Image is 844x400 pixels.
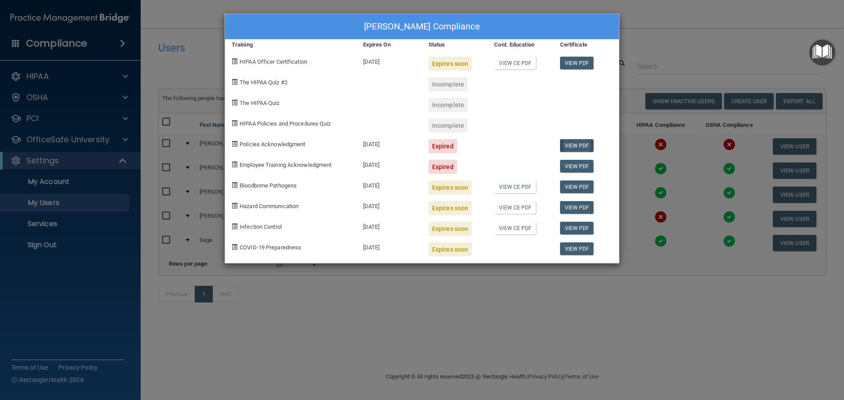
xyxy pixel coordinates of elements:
[225,40,357,50] div: Training
[240,141,305,148] span: Policies Acknowledgment
[560,222,594,234] a: View PDF
[357,133,422,153] div: [DATE]
[240,120,331,127] span: HIPAA Policies and Procedures Quiz
[357,50,422,71] div: [DATE]
[240,223,282,230] span: Infection Control
[560,139,594,152] a: View PDF
[429,139,457,153] div: Expired
[560,57,594,69] a: View PDF
[429,57,472,71] div: Expires soon
[560,201,594,214] a: View PDF
[429,119,468,133] div: Incomplete
[240,100,279,106] span: The HIPAA Quiz
[494,222,536,234] a: View CE PDF
[240,182,297,189] span: Bloodborne Pathogens
[487,40,553,50] div: Cont. Education
[240,203,298,209] span: Hazard Communication
[494,201,536,214] a: View CE PDF
[429,242,472,256] div: Expires soon
[240,58,307,65] span: HIPAA Officer Certification
[357,40,422,50] div: Expires On
[357,215,422,236] div: [DATE]
[357,153,422,174] div: [DATE]
[553,40,619,50] div: Certificate
[225,14,619,40] div: [PERSON_NAME] Compliance
[429,222,472,236] div: Expires soon
[240,162,331,168] span: Employee Training Acknowledgment
[429,160,457,174] div: Expired
[240,79,287,86] span: The HIPAA Quiz #2
[422,40,487,50] div: Status
[429,201,472,215] div: Expires soon
[560,180,594,193] a: View PDF
[357,195,422,215] div: [DATE]
[560,160,594,173] a: View PDF
[429,77,468,91] div: Incomplete
[357,236,422,256] div: [DATE]
[494,57,536,69] a: View CE PDF
[429,98,468,112] div: Incomplete
[494,180,536,193] a: View CE PDF
[560,242,594,255] a: View PDF
[357,174,422,195] div: [DATE]
[429,180,472,195] div: Expires soon
[809,40,835,65] button: Open Resource Center
[240,244,301,251] span: COVID-19 Preparedness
